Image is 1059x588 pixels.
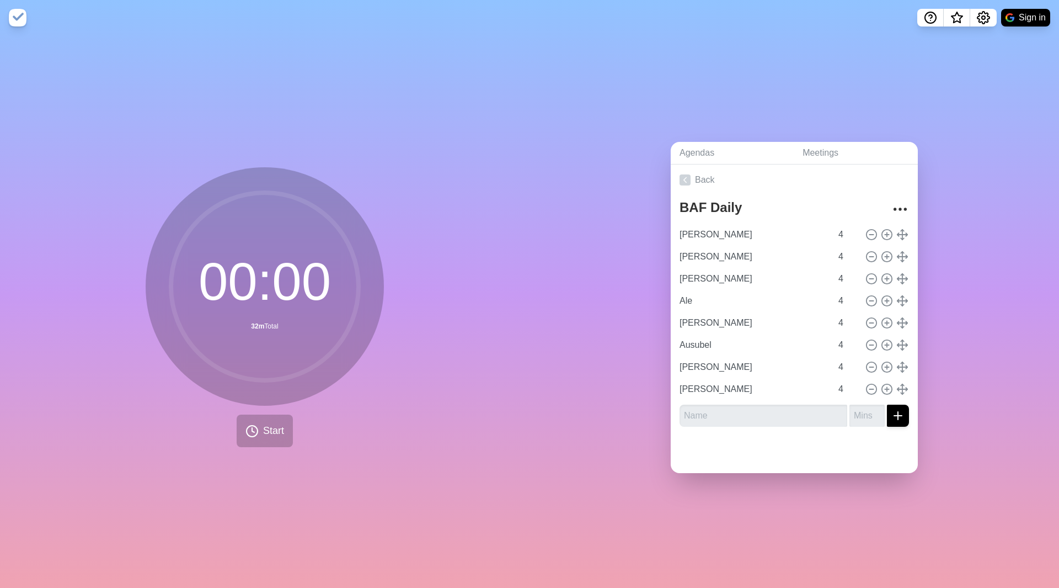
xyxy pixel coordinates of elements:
[834,246,860,268] input: Mins
[917,9,944,27] button: Help
[675,312,832,334] input: Name
[675,378,832,400] input: Name
[889,198,911,220] button: More
[834,378,860,400] input: Mins
[671,142,794,165] a: Agendas
[1005,13,1014,22] img: google logo
[263,423,284,438] span: Start
[834,312,860,334] input: Mins
[671,165,918,195] a: Back
[675,268,832,290] input: Name
[834,356,860,378] input: Mins
[675,334,832,356] input: Name
[9,9,26,27] img: timeblocks logo
[944,9,970,27] button: What’s new
[1001,9,1050,27] button: Sign in
[675,224,832,246] input: Name
[834,334,860,356] input: Mins
[675,246,832,268] input: Name
[970,9,997,27] button: Settings
[794,142,918,165] a: Meetings
[834,224,860,246] input: Mins
[237,415,293,447] button: Start
[834,268,860,290] input: Mins
[849,405,885,427] input: Mins
[675,290,832,312] input: Name
[675,356,832,378] input: Name
[834,290,860,312] input: Mins
[680,405,847,427] input: Name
